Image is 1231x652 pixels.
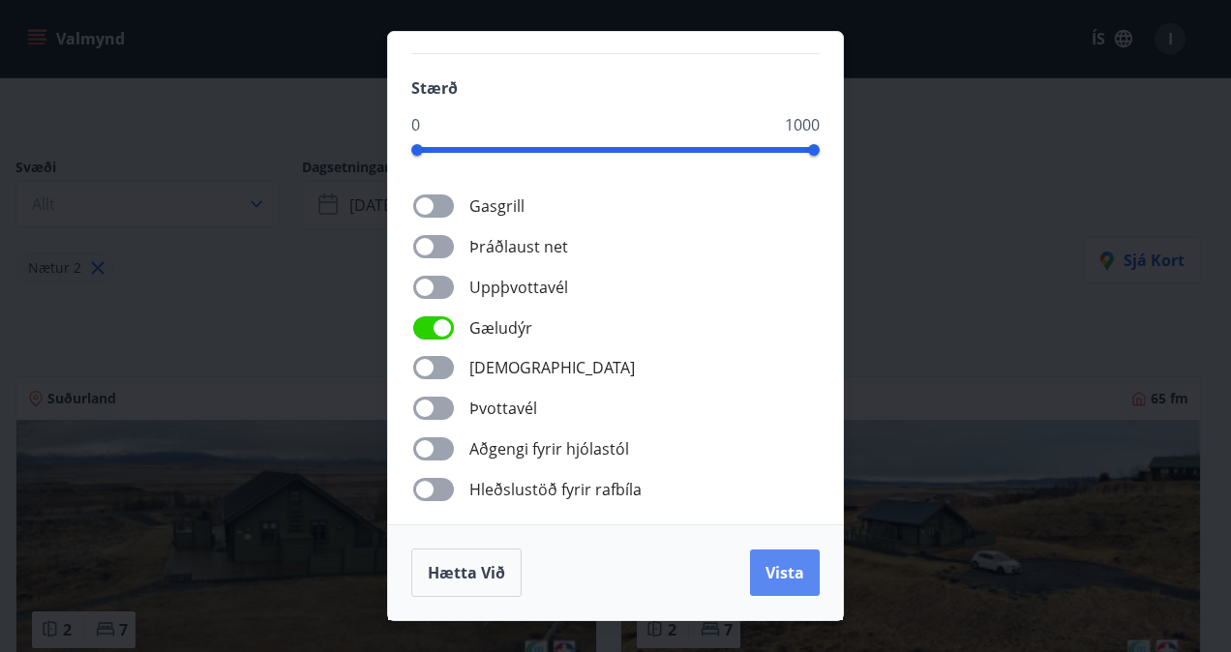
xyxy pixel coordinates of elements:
span: Hleðslustöð fyrir rafbíla [469,478,642,501]
span: Uppþvottavél [469,276,568,299]
span: Aðgengi fyrir hjólastól [469,437,629,460]
span: 0 [411,114,420,135]
span: 1000 [785,114,820,135]
span: Vista [766,562,804,583]
button: Hætta við [411,548,522,597]
span: Þráðlaust net [469,235,568,258]
button: Vista [750,549,820,596]
span: Þvottavél [469,397,537,420]
span: Gæludýr [469,316,532,340]
span: Hætta við [428,562,505,583]
span: Gasgrill [469,194,525,218]
span: Stærð [411,77,458,99]
span: [DEMOGRAPHIC_DATA] [469,356,635,379]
